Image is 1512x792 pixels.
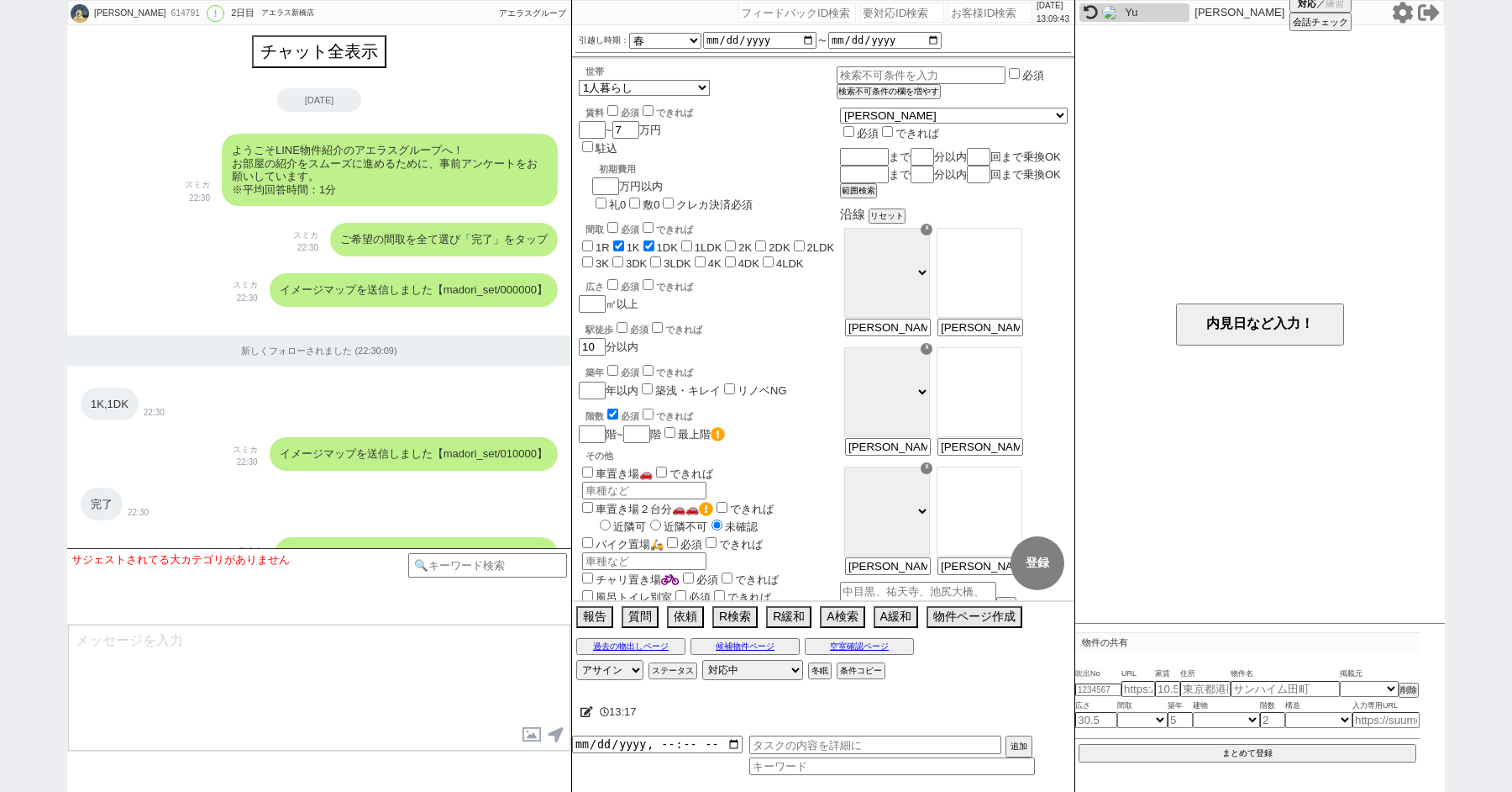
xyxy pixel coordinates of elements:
span: 掲載元 [1340,668,1362,681]
input: できれば [643,365,654,376]
input: 要対応ID検索 [860,3,944,23]
span: 必須 [621,367,639,378]
p: 22:30 [128,506,149,520]
input: 車置き場２台分🚗🚗 [582,502,593,513]
p: 22:30 [233,456,258,469]
div: ☓ [921,224,932,235]
input: 車置き場🚗 [582,467,593,478]
label: できれば [713,503,774,515]
div: イメージマップを送信しました【distance_question】 [275,537,558,571]
label: できれば [702,538,763,551]
button: 質問 [622,606,659,628]
input: 🔍 [937,557,1023,575]
button: まとめて登録 [1079,744,1416,763]
label: 2LDK [807,241,835,254]
span: 構造 [1285,700,1352,713]
span: 必須 [621,108,639,118]
label: 1R [596,241,610,254]
div: 完了 [81,488,123,521]
div: ようこそLINE物件紹介のアエラスグループへ！ お部屋の紹介をスムーズに進めるために、事前アンケートをお願いしています。 ※平均回答時間：1分 [222,134,558,206]
img: 0hfV15tqarOXkcTCrpDOVHBmwcOhM_PWBrNCp-GCFFYkkiL3Z4YH5xGClPY0kpf398Z30lFn1NZUoQX04fAhrFTRt8Z04leHo... [1102,6,1121,19]
p: 物件の共有 [1075,632,1420,652]
input: 🔍 [845,319,931,336]
label: 1K [627,241,640,254]
div: 階~ 階 [579,425,837,443]
button: 候補物件ページ [690,638,800,655]
p: 13:09:43 [1037,13,1069,26]
span: 回まで乗換OK [990,168,1061,181]
button: 条件コピー [837,663,885,679]
label: 4DK [738,257,759,270]
span: 築年 [1168,700,1193,713]
div: サジェストされてる大カテゴリがありません [71,553,408,567]
button: 空室確認ページ [805,638,914,655]
label: できれば [718,573,779,586]
div: 2日目 [231,7,255,20]
label: 築浅・キレイ [655,384,721,397]
button: 内見日など入力！ [1176,304,1344,346]
label: バイク置場🛵 [579,538,664,551]
span: 広さ [1075,700,1117,713]
div: ご希望の間取を全て選び「完了」をタップ [330,223,558,256]
label: 未確認 [707,520,758,533]
span: 必須 [680,538,702,551]
input: できれば [643,105,654,116]
input: 10.5 [1155,681,1180,697]
input: 🔍 [845,438,931,456]
label: 4K [708,257,722,270]
label: 礼0 [609,198,626,211]
span: 建物 [1193,700,1260,713]
span: 必須 [621,224,639,235]
input: 近隣可 [600,520,611,531]
span: 沿線 [840,207,865,221]
div: イメージマップを送信しました【madori_set/010000】 [270,437,558,471]
p: スミカ [238,543,263,557]
div: アエラス新橋店 [261,7,314,20]
label: 3DK [626,257,647,270]
button: A検索 [820,606,864,628]
div: まで 分以内 [840,148,1068,166]
span: 必須 [621,282,639,292]
div: 築年 [585,362,837,379]
div: 階数 [585,406,837,423]
button: 範囲検索 [840,183,877,198]
span: 必須 [630,325,648,335]
label: 車置き場２台分🚗🚗 [579,503,713,515]
label: 近隣不可 [646,520,707,533]
span: 家賃 [1155,668,1180,681]
p: 22:30 [293,241,318,255]
input: できれば [643,222,654,233]
span: 13:17 [609,705,637,718]
button: 登録 [1011,536,1064,590]
img: 0hx2Vd1zLiJx17HTasRclZIwtNJHdYbH4PB3lrLEkefX9OLDRCUyxoLkpNK35HfmgfUytgehkfLiVZchMMFno0Mix4eEUxRAA... [71,4,89,23]
input: 未確認 [711,520,722,531]
label: できれば [711,591,771,604]
p: 22:30 [233,292,258,305]
input: 🔍 [937,438,1023,456]
div: イメージマップを送信しました【madori_set/000000】 [270,273,558,307]
div: 新しくフォローされました (22:30:09) [67,335,571,366]
input: できれば [714,590,725,601]
label: リノベNG [738,384,787,397]
div: まで 分以内 [840,166,1068,183]
button: A緩和 [874,606,918,628]
button: リセット [869,209,906,224]
p: [PERSON_NAME] [1194,6,1284,19]
div: 万円以内 [592,156,753,213]
input: 2 [1260,712,1285,728]
label: 引越し時期： [579,34,629,47]
label: できれば [639,224,693,235]
span: アエラスグループ [499,8,566,18]
label: 4LDK [776,257,804,270]
span: 物件名 [1231,668,1340,681]
label: チャリ置き場 [579,573,680,586]
button: 過去の物出しページ [576,638,685,655]
input: 30.5 [1075,712,1117,728]
input: できれば [656,467,667,478]
div: 分以内 [579,319,837,356]
label: 必須 [1022,69,1044,82]
label: 駐込 [596,142,617,155]
span: URL [1121,668,1155,681]
div: [DATE] [277,88,361,112]
div: 世帯 [585,66,837,78]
